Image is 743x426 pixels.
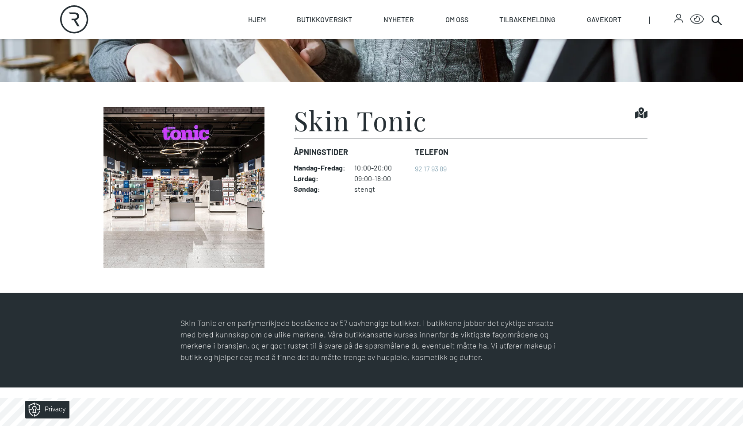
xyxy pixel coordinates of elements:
[294,163,345,172] dt: Mandag - Fredag :
[690,12,704,27] button: Open Accessibility Menu
[294,107,427,133] h1: Skin Tonic
[294,146,408,158] dt: Åpningstider
[354,185,408,194] dd: stengt
[294,174,345,183] dt: Lørdag :
[9,398,81,422] iframe: Manage Preferences
[354,163,408,172] dd: 10:00-20:00
[714,190,735,195] div: © Mappedin
[415,146,448,158] dt: Telefon
[712,189,743,195] details: Attribution
[180,318,563,363] p: Skin Tonic er en parfymerikjede bestående av 57 uavhengige butikker. I butikkene jobber det dykti...
[354,174,408,183] dd: 09:00-18:00
[294,185,345,194] dt: Søndag :
[415,164,447,173] a: 92 17 93 89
